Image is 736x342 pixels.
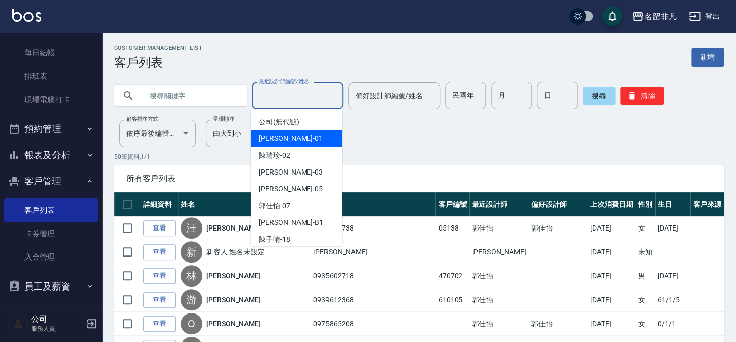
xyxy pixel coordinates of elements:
[602,6,622,26] button: save
[31,314,83,324] h5: 公司
[4,41,98,65] a: 每日結帳
[636,312,655,336] td: 女
[206,271,260,281] a: [PERSON_NAME]
[529,192,588,216] th: 偏好設計師
[636,192,655,216] th: 性別
[259,201,290,211] span: 郭佳怡 -07
[114,152,724,161] p: 50 筆資料, 1 / 1
[588,288,636,312] td: [DATE]
[206,120,282,147] div: 由大到小
[181,289,202,310] div: 游
[181,313,202,334] div: O
[119,120,196,147] div: 依序最後編輯時間
[469,264,528,288] td: 郭佳怡
[620,87,664,105] button: 清除
[213,115,234,123] label: 呈現順序
[311,192,435,216] th: 電話
[143,220,176,236] a: 查看
[143,82,238,109] input: 搜尋關鍵字
[259,234,290,245] span: 陳子晴 -18
[588,264,636,288] td: [DATE]
[181,265,202,287] div: 林
[435,216,469,240] td: 05138
[4,116,98,142] button: 預約管理
[311,240,435,264] td: [PERSON_NAME]
[644,10,676,23] div: 名留非凡
[655,192,691,216] th: 生日
[143,292,176,308] a: 查看
[126,115,158,123] label: 顧客排序方式
[655,264,691,288] td: [DATE]
[583,87,615,105] button: 搜尋
[588,216,636,240] td: [DATE]
[311,312,435,336] td: 0975865208
[4,299,98,326] button: 商品管理
[469,288,528,312] td: 郭佳怡
[31,324,83,333] p: 服務人員
[206,295,260,305] a: [PERSON_NAME]
[4,273,98,300] button: 員工及薪資
[469,240,528,264] td: [PERSON_NAME]
[588,312,636,336] td: [DATE]
[114,45,202,51] h2: Customer Management List
[588,192,636,216] th: 上次消費日期
[311,216,435,240] td: 0936038738
[628,6,680,27] button: 名留非凡
[469,312,528,336] td: 郭佳怡
[655,288,691,312] td: 61/1/5
[141,192,178,216] th: 詳細資料
[636,264,655,288] td: 男
[311,264,435,288] td: 0935602718
[691,48,724,67] a: 新增
[206,223,260,233] a: [PERSON_NAME]
[529,312,588,336] td: 郭佳怡
[8,313,29,334] img: Person
[636,216,655,240] td: 女
[435,264,469,288] td: 470702
[178,192,311,216] th: 姓名
[206,319,260,329] a: [PERSON_NAME]
[126,174,712,184] span: 所有客戶列表
[259,167,323,178] span: [PERSON_NAME] -03
[259,117,299,127] span: 公司 (無代號)
[435,192,469,216] th: 客戶編號
[588,240,636,264] td: [DATE]
[259,150,290,161] span: 陳瑞珍 -02
[4,65,98,88] a: 排班表
[114,55,202,70] h3: 客戶列表
[181,241,202,263] div: 新
[435,288,469,312] td: 610105
[4,198,98,222] a: 客戶列表
[4,245,98,269] a: 入金管理
[259,133,323,144] span: [PERSON_NAME] -01
[529,216,588,240] td: 郭佳怡
[469,216,528,240] td: 郭佳怡
[4,142,98,168] button: 報表及分析
[259,78,309,85] label: 最近設計師編號/姓名
[655,216,691,240] td: [DATE]
[181,217,202,239] div: 汪
[4,168,98,194] button: 客戶管理
[311,288,435,312] td: 0939612368
[143,268,176,284] a: 查看
[12,9,41,22] img: Logo
[685,7,724,26] button: 登出
[636,240,655,264] td: 未知
[259,217,323,228] span: [PERSON_NAME] -B1
[206,247,265,257] a: 新客人 姓名未設定
[143,316,176,332] a: 查看
[143,244,176,260] a: 查看
[4,88,98,111] a: 現場電腦打卡
[655,312,691,336] td: 0/1/1
[636,288,655,312] td: 女
[690,192,724,216] th: 客戶來源
[259,184,323,194] span: [PERSON_NAME] -05
[469,192,528,216] th: 最近設計師
[4,222,98,245] a: 卡券管理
